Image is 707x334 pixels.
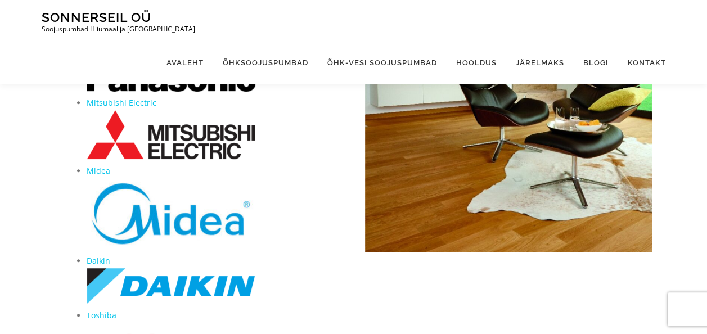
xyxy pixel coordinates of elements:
[157,42,213,84] a: Avaleht
[87,255,110,266] a: Daikin
[618,42,666,84] a: Kontakt
[42,10,151,25] a: Sonnerseil OÜ
[318,42,447,84] a: Õhk-vesi soojuspumbad
[42,25,195,33] p: Soojuspumbad Hiiumaal ja [GEOGRAPHIC_DATA]
[87,97,156,108] a: Mitsubishi Electric
[87,310,116,321] a: Toshiba
[574,42,618,84] a: Blogi
[447,42,506,84] a: Hooldus
[213,42,318,84] a: Õhksoojuspumbad
[87,165,110,176] a: Midea
[506,42,574,84] a: Järelmaks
